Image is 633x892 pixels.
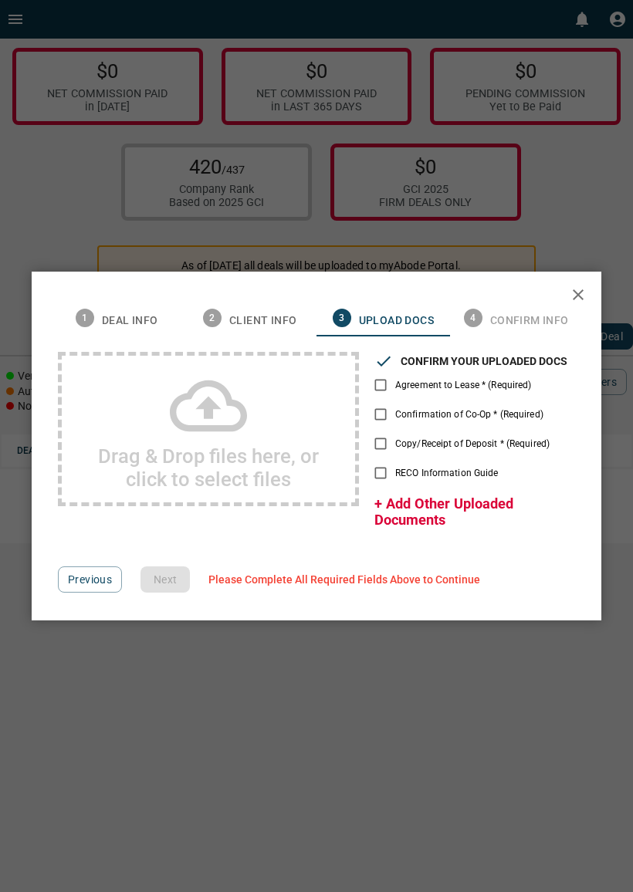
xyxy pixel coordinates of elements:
span: Confirmation of Co-Op * (Required) [395,407,543,421]
h2: Drag & Drop files here, or click to select files [77,444,340,491]
text: 3 [339,313,344,323]
span: Copy/Receipt of Deposit * (Required) [395,437,550,451]
text: 1 [82,313,87,323]
h3: CONFIRM YOUR UPLOADED DOCS [401,355,567,367]
span: Deal Info [102,314,158,328]
span: + Add Other Uploaded Documents [374,495,513,528]
span: Agreement to Lease * (Required) [395,378,532,392]
div: Drag & Drop files here, or click to select files [58,352,359,506]
span: Please Complete All Required Fields Above to Continue [208,573,480,586]
span: Upload Docs [359,314,434,328]
button: Previous [58,566,122,593]
span: Client Info [229,314,296,328]
text: 2 [209,313,215,323]
span: RECO Information Guide [395,466,498,480]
